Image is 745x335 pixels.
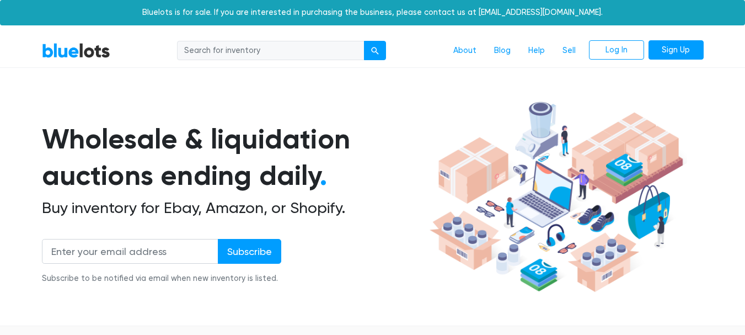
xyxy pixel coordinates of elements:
[42,273,281,285] div: Subscribe to be notified via email when new inventory is listed.
[485,40,519,61] a: Blog
[589,40,644,60] a: Log In
[320,159,327,192] span: .
[177,41,365,61] input: Search for inventory
[648,40,704,60] a: Sign Up
[42,239,218,264] input: Enter your email address
[426,97,687,297] img: hero-ee84e7d0318cb26816c560f6b4441b76977f77a177738b4e94f68c95b2b83dbb.png
[42,121,426,194] h1: Wholesale & liquidation auctions ending daily
[554,40,585,61] a: Sell
[42,42,110,59] a: BlueLots
[444,40,485,61] a: About
[42,199,426,217] h2: Buy inventory for Ebay, Amazon, or Shopify.
[519,40,554,61] a: Help
[218,239,281,264] input: Subscribe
